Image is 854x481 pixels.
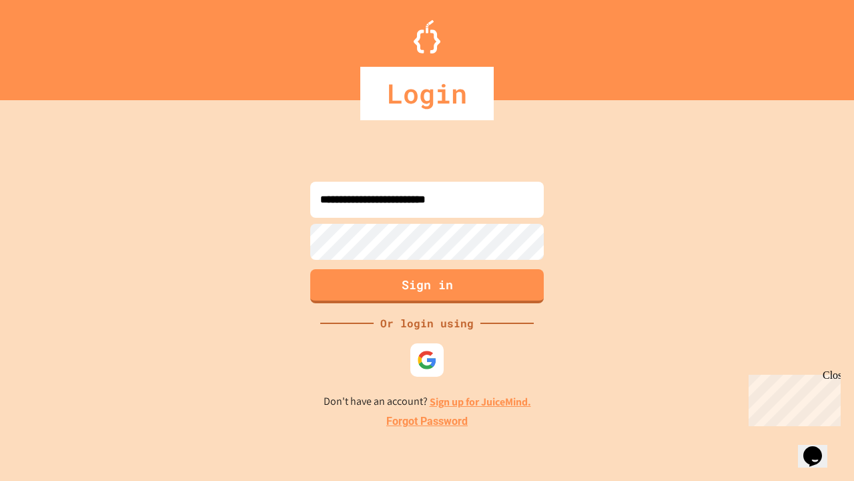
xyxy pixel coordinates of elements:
div: Login [360,67,494,120]
iframe: chat widget [743,369,841,426]
button: Sign in [310,269,544,303]
img: google-icon.svg [417,350,437,370]
p: Don't have an account? [324,393,531,410]
iframe: chat widget [798,428,841,468]
a: Forgot Password [386,414,468,430]
div: Chat with us now!Close [5,5,92,85]
a: Sign up for JuiceMind. [430,395,531,409]
div: Or login using [374,315,480,331]
img: Logo.svg [414,20,440,53]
